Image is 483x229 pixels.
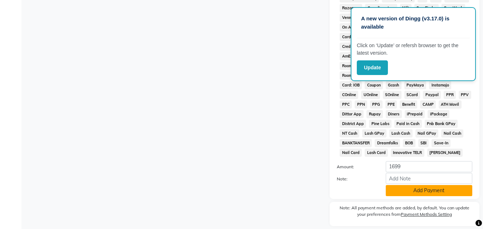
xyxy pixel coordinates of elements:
span: Nail Card [340,149,362,157]
span: Card on File [340,33,366,41]
button: Update [357,60,388,75]
span: ATH Movil [439,100,462,109]
label: Note: All payment methods are added, by default. You can update your preferences from [337,205,472,220]
span: iPrepaid [405,110,425,118]
span: PPV [459,91,471,99]
span: SBI [418,139,429,147]
span: Venmo [340,14,356,22]
span: Paid in Cash [394,120,422,128]
span: BANKTANSFER [340,139,372,147]
label: Amount: [331,164,380,170]
label: Note: [331,176,380,182]
span: Diners [386,110,402,118]
span: Nail GPay [415,129,439,138]
span: Lash Cash [389,129,413,138]
span: Pine Labs [369,120,391,128]
span: Dittor App [340,110,364,118]
input: Amount [386,161,472,172]
p: Click on ‘Update’ or refersh browser to get the latest version. [357,42,470,57]
span: Lash Card [365,149,388,157]
span: PPG [370,100,383,109]
span: BOB [403,139,415,147]
span: COnline [340,91,358,99]
span: iPackage [428,110,449,118]
button: Add Payment [386,185,472,196]
span: District App [340,120,366,128]
span: Spa Finder [414,4,439,12]
span: Credit Card [340,43,365,51]
span: PayMaya [404,81,427,89]
span: Card: IOB [340,81,362,89]
span: CAMP [420,100,436,109]
span: Pnb Bank GPay [425,120,458,128]
span: Gcash [386,81,401,89]
span: Innovative TELR [391,149,424,157]
span: [PERSON_NAME] [427,149,463,157]
span: Dreamfolks [375,139,400,147]
span: Room Charge USD [340,62,378,70]
span: SCard [404,91,420,99]
span: PPR [444,91,456,99]
span: PPE [385,100,397,109]
span: Nift [400,4,411,12]
span: Paypal [423,91,441,99]
span: Lash GPay [362,129,386,138]
span: PPC [340,100,352,109]
span: AmEx [340,52,355,60]
span: Spa Week [442,4,465,12]
p: A new version of Dingg (v3.17.0) is available [361,15,465,31]
span: Instamojo [429,81,451,89]
span: Complimentary [365,4,397,12]
span: Coupon [365,81,383,89]
span: Save-In [432,139,450,147]
span: UOnline [361,91,380,99]
span: SOnline [383,91,401,99]
span: Rupay [366,110,383,118]
label: Payment Methods Setting [401,211,452,218]
span: NT Cash [340,129,359,138]
span: Room Charge GBP [340,71,378,80]
span: PPN [355,100,367,109]
span: Razorpay [340,4,362,12]
input: Add Note [386,173,472,184]
span: Benefit [400,100,417,109]
span: On Account [340,23,365,31]
span: Nail Cash [441,129,463,138]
